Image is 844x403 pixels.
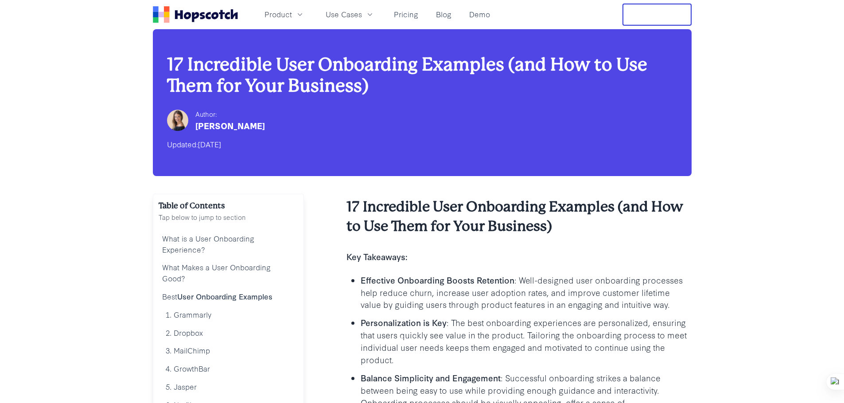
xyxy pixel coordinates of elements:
[159,288,298,306] a: BestUser Onboarding Examples
[361,274,692,311] p: : Well-designed user onboarding processes help reduce churn, increase user adoption rates, and im...
[326,9,362,20] span: Use Cases
[361,316,692,366] p: : The best onboarding experiences are personalized, ensuring that users quickly see value in the ...
[159,360,298,378] a: 4. GrowthBar
[159,378,298,396] a: 5. Jasper
[390,7,422,22] a: Pricing
[167,110,188,131] img: Hailey Friedman
[466,7,494,22] a: Demo
[346,250,408,262] b: Key Takeaways:
[320,7,380,22] button: Use Cases
[153,6,238,23] a: Home
[159,200,298,212] h2: Table of Contents
[159,212,298,223] p: Tap below to jump to section
[198,139,221,149] time: [DATE]
[361,274,514,286] b: Effective Onboarding Boosts Retention
[195,109,265,119] div: Author:
[622,4,692,26] button: Free Trial
[264,9,292,20] span: Product
[259,7,310,22] button: Product
[195,119,265,132] div: [PERSON_NAME]
[432,7,455,22] a: Blog
[159,258,298,288] a: What Makes a User Onboarding Good?
[167,137,677,151] div: Updated:
[159,342,298,360] a: 3. MailChimp
[159,324,298,342] a: 2. Dropbox
[177,291,272,301] b: User Onboarding Examples
[346,197,692,236] h2: 17 Incredible User Onboarding Examples (and How to Use Them for Your Business)
[159,306,298,324] a: 1. Grammarly
[159,230,298,259] a: What is a User Onboarding Experience?
[167,54,677,96] h1: 17 Incredible User Onboarding Examples (and How to Use Them for Your Business)
[361,372,501,384] b: Balance Simplicity and Engagement
[361,316,447,328] b: Personalization is Key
